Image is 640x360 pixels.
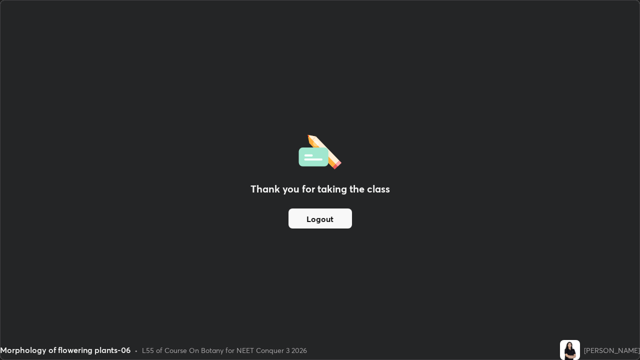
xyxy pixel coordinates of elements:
div: [PERSON_NAME] [584,345,640,355]
img: offlineFeedback.1438e8b3.svg [298,131,341,169]
div: L55 of Course On Botany for NEET Conquer 3 2026 [142,345,307,355]
button: Logout [288,208,352,228]
img: 210bef4dab5d4bdaa6bebe9b47b96550.jpg [560,340,580,360]
div: • [134,345,138,355]
h2: Thank you for taking the class [250,181,390,196]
